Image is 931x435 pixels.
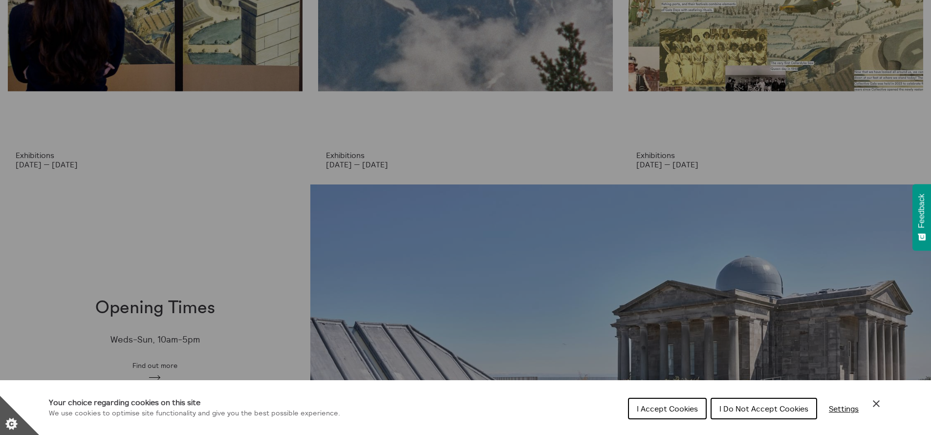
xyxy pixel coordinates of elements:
p: We use cookies to optimise site functionality and give you the best possible experience. [49,408,340,419]
button: I Accept Cookies [628,398,707,419]
span: I Do Not Accept Cookies [719,404,808,413]
button: Feedback - Show survey [912,184,931,251]
h1: Your choice regarding cookies on this site [49,396,340,408]
button: Close Cookie Control [870,398,882,410]
span: I Accept Cookies [637,404,698,413]
span: Settings [829,404,859,413]
button: I Do Not Accept Cookies [711,398,817,419]
span: Feedback [917,194,926,228]
button: Settings [821,399,866,418]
